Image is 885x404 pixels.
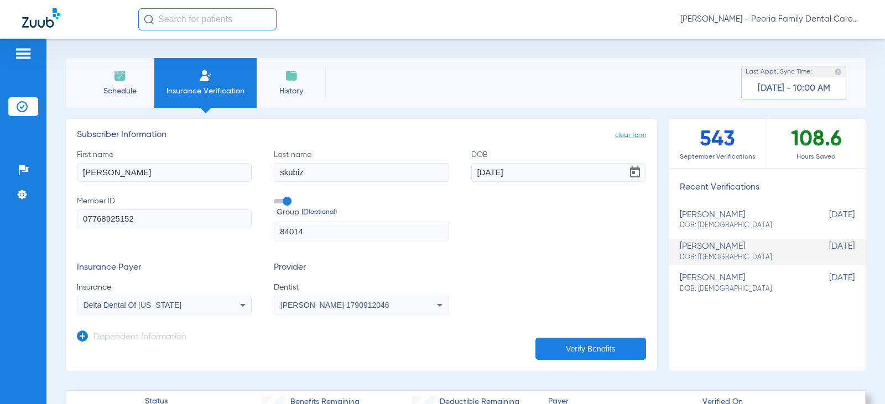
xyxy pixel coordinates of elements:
div: [PERSON_NAME] [680,273,799,293]
div: [PERSON_NAME] [680,242,799,262]
h3: Dependent Information [93,332,186,343]
span: Insurance [77,282,252,293]
input: Search for patients [138,8,277,30]
h3: Subscriber Information [77,130,646,141]
div: 543 [669,119,767,168]
label: DOB [471,149,646,182]
span: [PERSON_NAME] 1790912046 [280,301,389,309]
input: First name [77,163,252,182]
img: Schedule [113,69,127,82]
button: Verify Benefits [535,338,646,360]
span: September Verifications [669,151,767,162]
span: [DATE] [799,273,855,293]
span: DOB: [DEMOGRAPHIC_DATA] [680,221,799,230]
h3: Insurance Payer [77,263,252,274]
span: Last Appt. Sync Time: [746,66,812,77]
span: Group ID [277,207,449,218]
button: Open calendar [624,161,646,183]
img: Zuub Logo [22,8,60,28]
span: [DATE] [799,242,855,262]
span: Schedule [93,86,146,97]
div: 108.6 [767,119,866,168]
span: Dentist [274,282,449,293]
span: [PERSON_NAME] - Peoria Family Dental Care [680,14,863,25]
span: [DATE] [799,210,855,230]
span: clear form [615,130,646,141]
span: Insurance Verification [163,86,248,97]
img: hamburger-icon [14,47,32,60]
small: (optional) [309,207,337,218]
input: Last name [274,163,449,182]
span: Hours Saved [767,151,866,162]
label: Member ID [77,196,252,241]
span: DOB: [DEMOGRAPHIC_DATA] [680,284,799,294]
label: First name [77,149,252,182]
input: Member ID [77,209,252,228]
label: Last name [274,149,449,182]
img: last sync help info [834,68,842,76]
img: History [285,69,298,82]
img: Search Icon [144,14,154,24]
span: DOB: [DEMOGRAPHIC_DATA] [680,253,799,263]
span: History [265,86,317,97]
img: Manual Insurance Verification [199,69,212,82]
input: DOBOpen calendar [471,163,646,182]
div: [PERSON_NAME] [680,210,799,230]
h3: Recent Verifications [669,182,866,193]
h3: Provider [274,263,449,274]
span: [DATE] - 10:00 AM [758,83,830,94]
span: Delta Dental Of [US_STATE] [84,301,182,309]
